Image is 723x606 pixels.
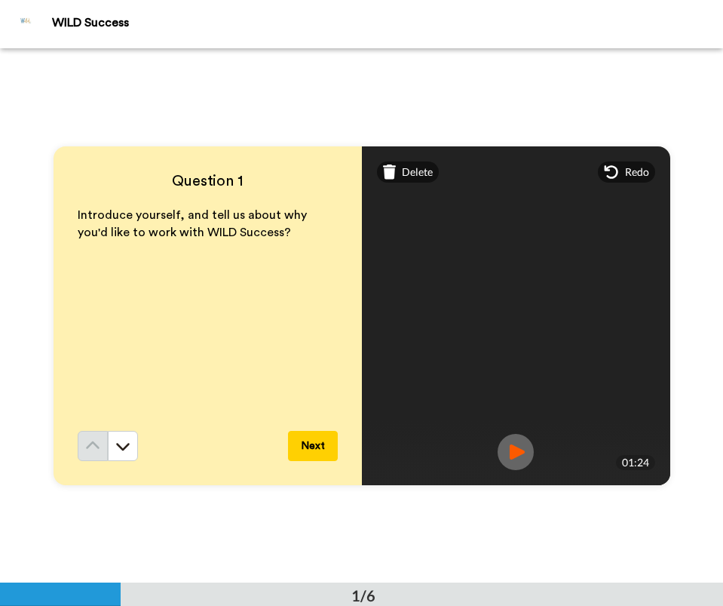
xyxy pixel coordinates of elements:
div: 01:24 [616,455,655,470]
div: WILD Success [52,16,722,30]
button: Next [288,431,338,461]
div: 1/6 [327,585,400,606]
h4: Question 1 [78,171,338,192]
span: Redo [625,165,649,180]
span: Delete [402,165,433,180]
img: Profile Image [8,6,44,42]
div: Delete [377,161,440,183]
div: Redo [598,161,655,183]
img: ic_record_play.svg [498,434,534,470]
span: Introduce yourself, and tell us about why you'd like to work with WILD Success? [78,209,310,238]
